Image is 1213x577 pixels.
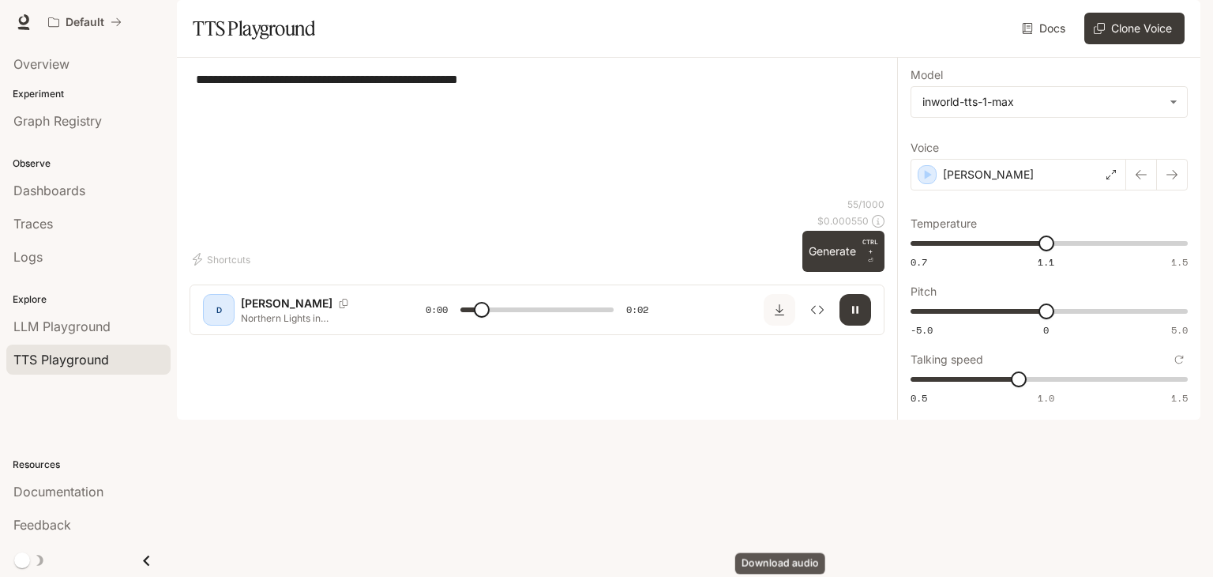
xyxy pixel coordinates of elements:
p: Northern Lights in [GEOGRAPHIC_DATA] or [GEOGRAPHIC_DATA] in [GEOGRAPHIC_DATA]? [241,311,388,325]
p: Model [911,70,943,81]
button: Clone Voice [1084,13,1185,44]
button: Inspect [802,294,833,326]
div: inworld-tts-1-max [911,87,1187,117]
button: Download audio [764,294,795,326]
button: Copy Voice ID [332,299,355,308]
button: Shortcuts [190,247,257,272]
span: 0.7 [911,255,927,269]
div: Download audio [735,553,825,575]
p: Default [66,16,104,29]
span: 0.5 [911,391,927,405]
p: [PERSON_NAME] [943,167,1034,183]
button: GenerateCTRL +⏎ [802,231,884,272]
p: CTRL + [862,237,878,256]
span: 1.5 [1171,391,1188,405]
p: ⏎ [862,237,878,266]
p: Talking speed [911,354,983,365]
p: [PERSON_NAME] [241,296,332,311]
span: 1.5 [1171,255,1188,269]
button: Reset to default [1170,351,1188,368]
p: Voice [911,142,939,153]
span: 0 [1043,323,1049,337]
span: 1.1 [1038,255,1054,269]
span: 0:02 [626,302,648,318]
span: 1.0 [1038,391,1054,405]
p: Temperature [911,218,977,229]
p: Pitch [911,286,937,297]
h1: TTS Playground [193,13,315,44]
span: 0:00 [426,302,448,318]
a: Docs [1019,13,1072,44]
span: 5.0 [1171,323,1188,337]
button: All workspaces [41,6,129,38]
div: inworld-tts-1-max [922,94,1162,110]
span: -5.0 [911,323,933,337]
div: D [206,297,231,322]
p: 55 / 1000 [847,198,884,211]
